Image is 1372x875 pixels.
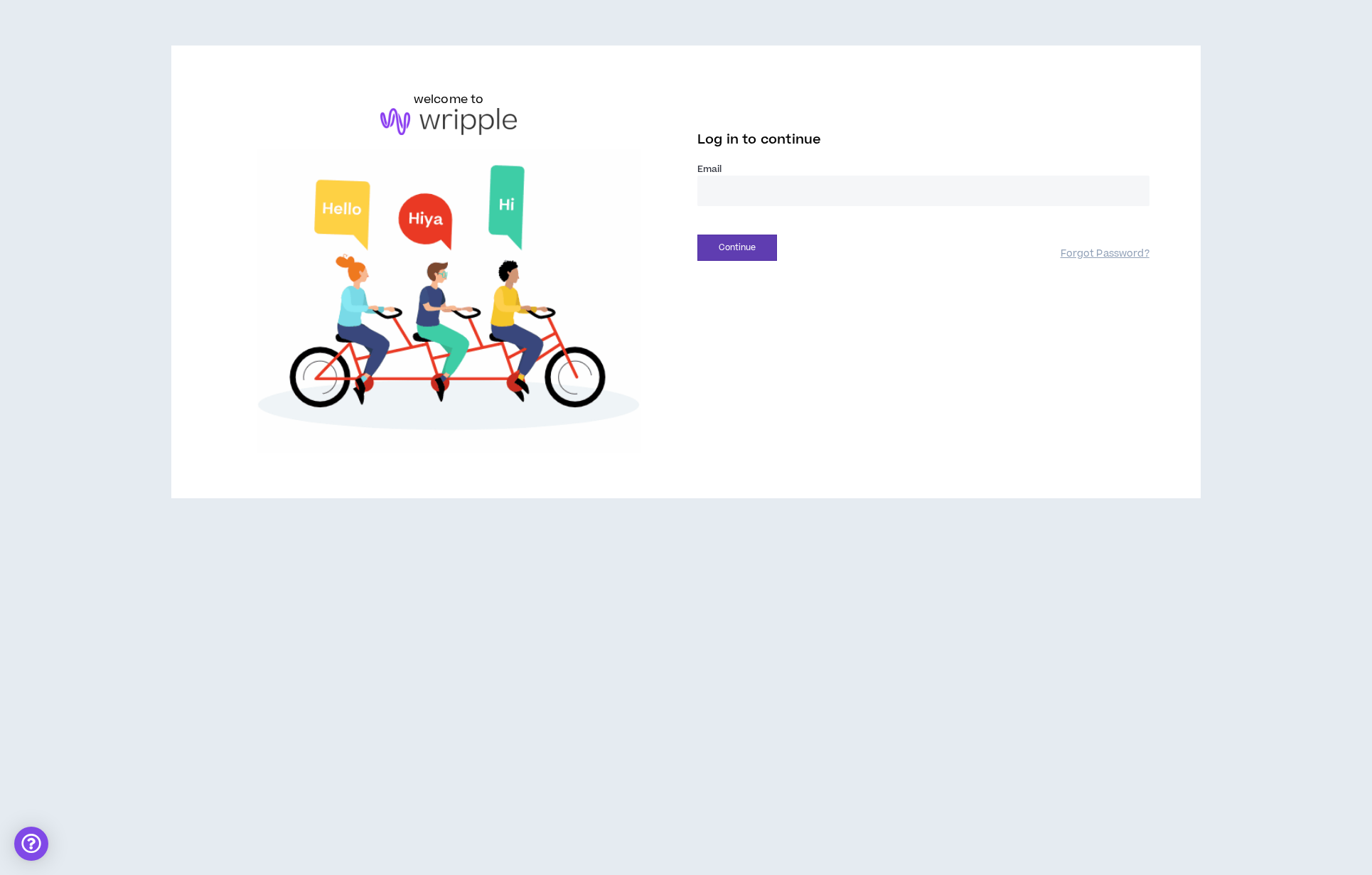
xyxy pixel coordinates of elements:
[697,235,777,261] button: Continue
[223,149,675,453] img: Welcome to Wripple
[14,827,48,861] div: Open Intercom Messenger
[697,163,1149,176] label: Email
[380,108,517,135] img: logo-brand.png
[1061,247,1149,261] a: Forgot Password?
[697,131,821,149] span: Log in to continue
[414,91,484,108] h6: welcome to
[1125,183,1142,200] keeper-lock: Open Keeper Popup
